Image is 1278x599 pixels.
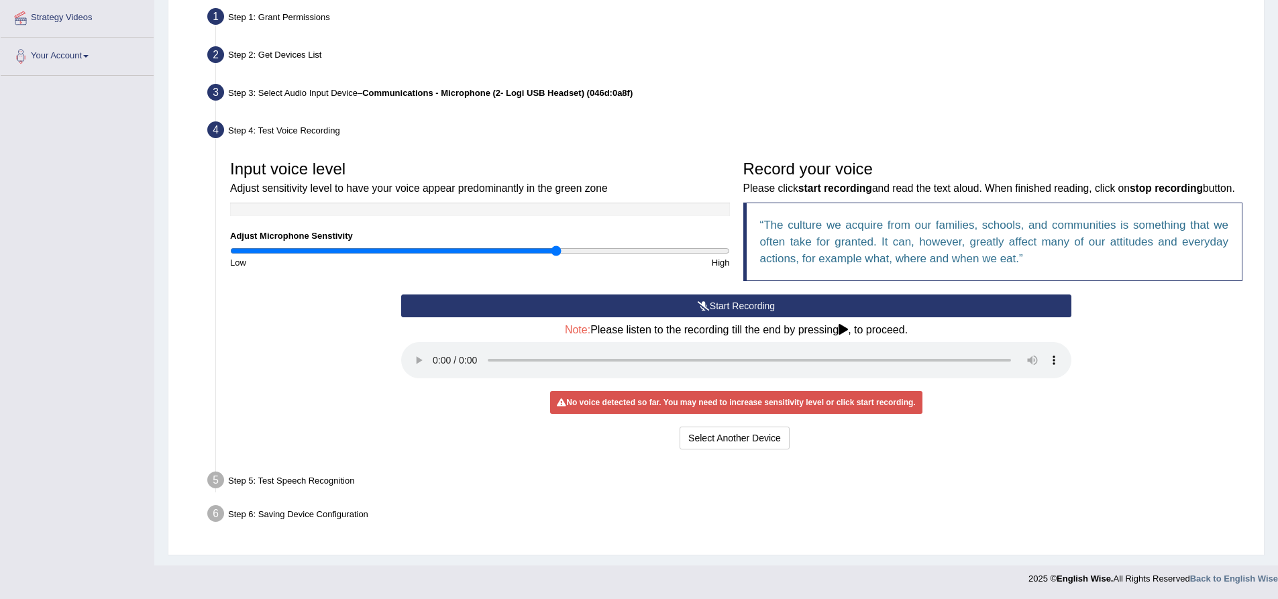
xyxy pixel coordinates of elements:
[480,256,736,269] div: High
[680,427,790,449] button: Select Another Device
[362,88,633,98] b: Communications - Microphone (2- Logi USB Headset) (046d:0a8f)
[401,294,1071,317] button: Start Recording
[760,219,1229,265] q: The culture we acquire from our families, schools, and communities is something that we often tak...
[1130,182,1203,194] b: stop recording
[1,38,154,71] a: Your Account
[230,229,353,242] label: Adjust Microphone Senstivity
[201,501,1258,531] div: Step 6: Saving Device Configuration
[201,4,1258,34] div: Step 1: Grant Permissions
[565,324,590,335] span: Note:
[201,117,1258,147] div: Step 4: Test Voice Recording
[743,160,1243,196] h3: Record your voice
[798,182,872,194] b: start recording
[223,256,480,269] div: Low
[230,182,608,194] small: Adjust sensitivity level to have your voice appear predominantly in the green zone
[743,182,1235,194] small: Please click and read the text aloud. When finished reading, click on button.
[201,42,1258,72] div: Step 2: Get Devices List
[1028,565,1278,585] div: 2025 © All Rights Reserved
[201,468,1258,497] div: Step 5: Test Speech Recognition
[1057,574,1113,584] strong: English Wise.
[358,88,633,98] span: –
[401,324,1071,336] h4: Please listen to the recording till the end by pressing , to proceed.
[550,391,922,414] div: No voice detected so far. You may need to increase sensitivity level or click start recording.
[1190,574,1278,584] a: Back to English Wise
[230,160,730,196] h3: Input voice level
[201,80,1258,109] div: Step 3: Select Audio Input Device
